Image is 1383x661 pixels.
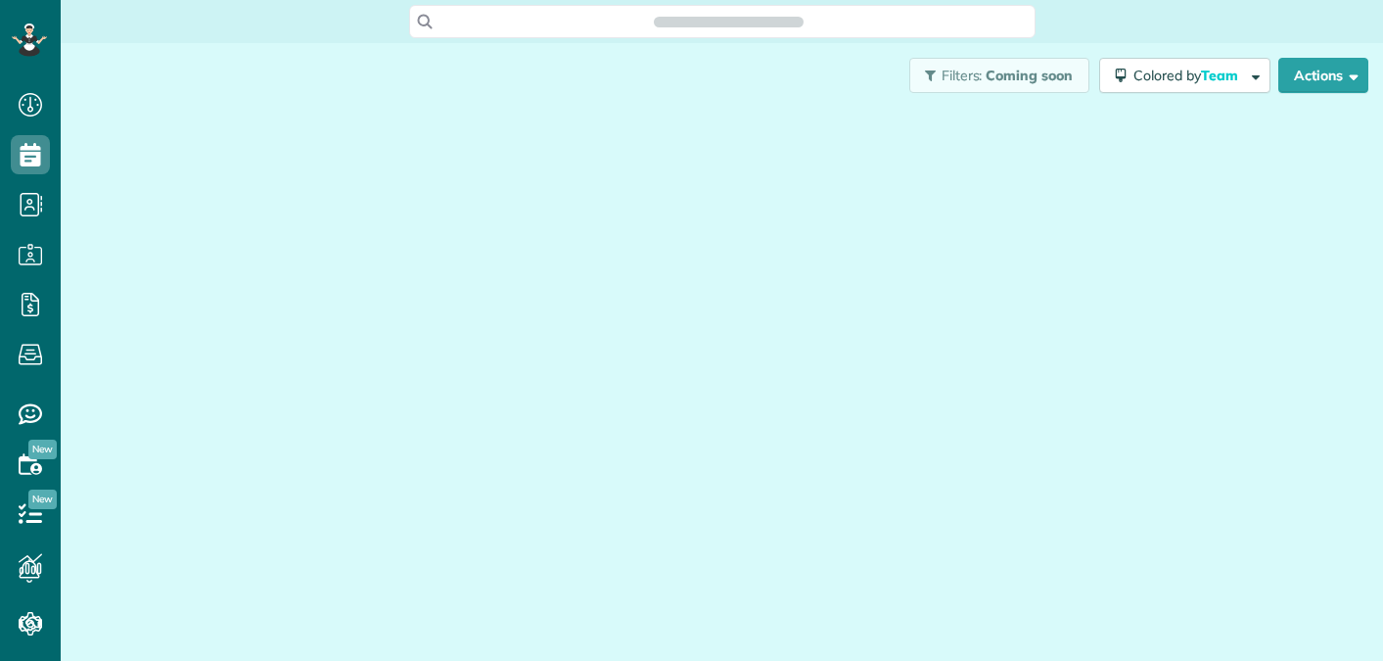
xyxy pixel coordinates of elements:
span: Coming soon [986,67,1074,84]
span: New [28,490,57,509]
button: Actions [1278,58,1368,93]
span: Team [1201,67,1241,84]
button: Colored byTeam [1099,58,1270,93]
span: Filters: [942,67,983,84]
span: New [28,440,57,459]
span: Search ZenMaid… [673,12,784,31]
span: Colored by [1133,67,1245,84]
